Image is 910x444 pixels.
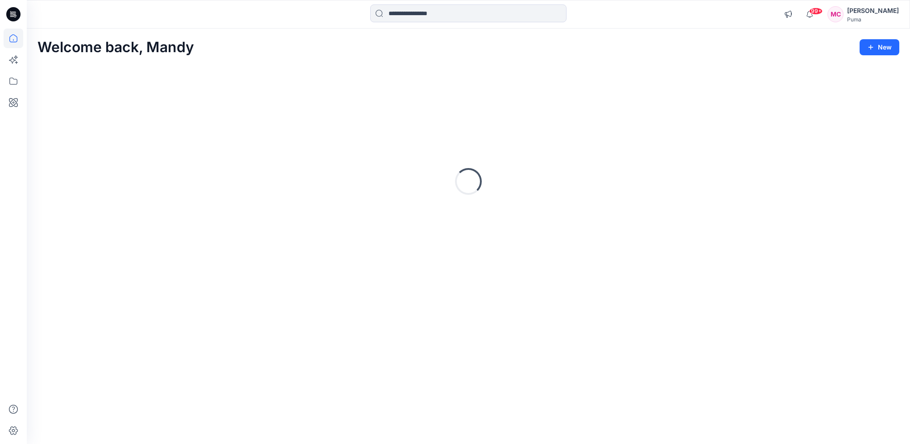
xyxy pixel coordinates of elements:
h2: Welcome back, Mandy [37,39,194,56]
div: [PERSON_NAME] [847,5,899,16]
div: MC [827,6,844,22]
button: New [860,39,899,55]
span: 99+ [809,8,823,15]
div: Puma [847,16,899,23]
